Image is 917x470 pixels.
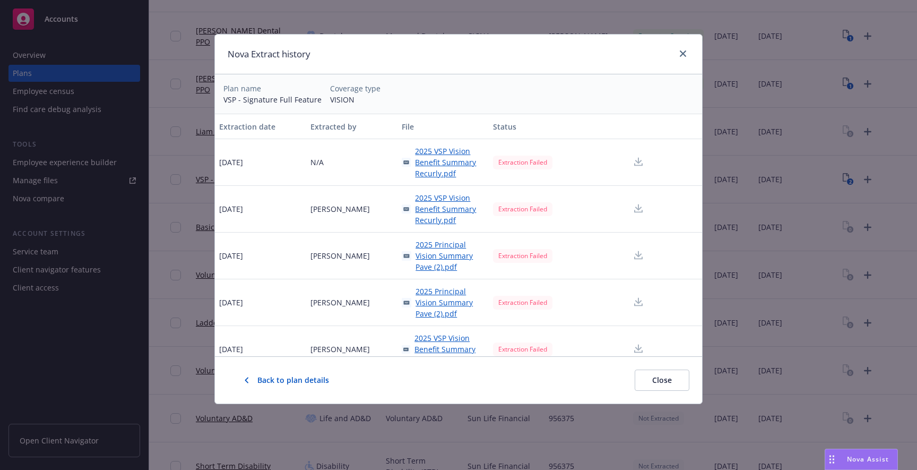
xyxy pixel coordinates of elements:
button: File [397,114,489,139]
span: [PERSON_NAME] [310,203,370,215]
button: Extraction date [215,114,306,139]
span: [DATE] [219,203,243,215]
button: Extracted by [306,114,397,139]
span: 2025 VSP Vision Benefit Summary Smartsheet.pdf [414,332,485,366]
span: 2025 Principal Vision Summary Pave (2).pdf [416,239,485,272]
a: 2025 VSP Vision Benefit Summary Recurly.pdf [402,146,485,179]
span: [DATE] [219,157,243,168]
div: VISION [330,94,380,105]
span: [DATE] [219,297,243,308]
span: Back to plan details [257,375,329,386]
div: Extracted by [310,121,393,132]
div: Extraction Failed [493,343,552,356]
a: 2025 VSP Vision Benefit Summary Smartsheet.pdf [402,332,485,366]
div: Status [493,121,607,132]
button: Close [635,370,689,391]
a: 2025 Principal Vision Summary Pave (2).pdf [402,239,485,272]
a: close [677,47,689,60]
span: Nova Assist [847,455,889,464]
div: Drag to move [825,449,838,469]
div: Extraction date [219,121,302,132]
span: [PERSON_NAME] [310,250,370,261]
a: 2025 VSP Vision Benefit Summary Recurly.pdf [402,192,485,226]
span: [DATE] [219,250,243,261]
div: Plan name [223,83,322,94]
span: 2025 VSP Vision Benefit Summary Recurly.pdf [415,192,485,226]
span: [PERSON_NAME] [310,297,370,308]
div: Extraction Failed [493,156,552,169]
span: [PERSON_NAME] [310,344,370,355]
span: [DATE] [219,344,243,355]
h1: Nova Extract history [228,47,310,61]
div: VSP - Signature Full Feature [223,94,322,105]
div: Extraction Failed [493,296,552,309]
span: 2025 Principal Vision Summary Pave (2).pdf [416,286,485,319]
div: Extraction Failed [493,249,552,262]
a: 2025 Principal Vision Summary Pave (2).pdf [402,286,485,319]
button: Nova Assist [825,449,898,470]
span: N/A [310,157,324,168]
div: Extraction Failed [493,202,552,216]
button: Status [489,114,611,139]
span: 2025 VSP Vision Benefit Summary Recurly.pdf [415,146,485,179]
button: Back to plan details [228,370,346,391]
div: File [402,121,485,132]
div: Coverage type [330,83,380,94]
